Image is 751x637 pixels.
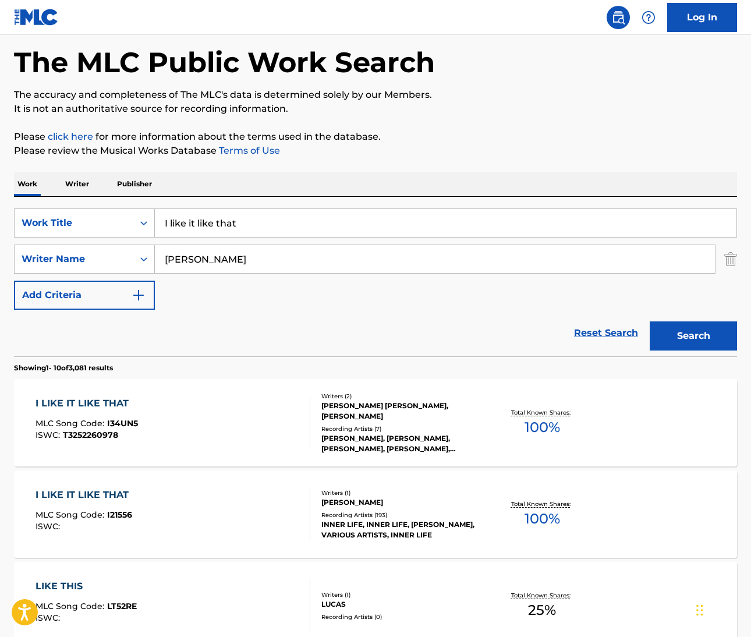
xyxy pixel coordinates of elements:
form: Search Form [14,208,737,356]
div: Writers ( 2 ) [321,392,482,401]
a: Public Search [607,6,630,29]
a: Reset Search [568,320,644,346]
div: Writers ( 1 ) [321,590,482,599]
img: search [611,10,625,24]
p: Publisher [114,172,155,196]
img: 9d2ae6d4665cec9f34b9.svg [132,288,146,302]
a: I LIKE IT LIKE THATMLC Song Code:I21556ISWC:Writers (1)[PERSON_NAME]Recording Artists (193)INNER ... [14,470,737,558]
p: It is not an authoritative source for recording information. [14,102,737,116]
div: Recording Artists ( 7 ) [321,424,482,433]
span: I21556 [107,509,132,520]
img: MLC Logo [14,9,59,26]
span: ISWC : [36,521,63,532]
span: MLC Song Code : [36,418,107,429]
img: Delete Criterion [724,245,737,274]
div: Recording Artists ( 0 ) [321,613,482,621]
span: 100 % [525,417,560,438]
div: Recording Artists ( 193 ) [321,511,482,519]
div: Drag [696,593,703,628]
button: Add Criteria [14,281,155,310]
span: 100 % [525,508,560,529]
div: I LIKE IT LIKE THAT [36,397,138,410]
button: Search [650,321,737,351]
div: Writers ( 1 ) [321,489,482,497]
p: Writer [62,172,93,196]
span: LT52RE [107,601,137,611]
span: MLC Song Code : [36,601,107,611]
div: Work Title [22,216,126,230]
iframe: Chat Widget [693,581,751,637]
span: I34UN5 [107,418,138,429]
div: [PERSON_NAME] [321,497,482,508]
div: Help [637,6,660,29]
span: T3252260978 [63,430,118,440]
p: Total Known Shares: [511,408,573,417]
a: click here [48,131,93,142]
div: LUCAS [321,599,482,610]
div: [PERSON_NAME] [PERSON_NAME], [PERSON_NAME] [321,401,482,422]
p: Total Known Shares: [511,500,573,508]
p: Please review the Musical Works Database [14,144,737,158]
div: I LIKE IT LIKE THAT [36,488,134,502]
a: I LIKE IT LIKE THATMLC Song Code:I34UN5ISWC:T3252260978Writers (2)[PERSON_NAME] [PERSON_NAME], [P... [14,379,737,466]
a: Terms of Use [217,145,280,156]
span: ISWC : [36,430,63,440]
h1: The MLC Public Work Search [14,45,435,80]
p: The accuracy and completeness of The MLC's data is determined solely by our Members. [14,88,737,102]
span: 25 % [528,600,556,621]
span: MLC Song Code : [36,509,107,520]
p: Please for more information about the terms used in the database. [14,130,737,144]
div: [PERSON_NAME], [PERSON_NAME], [PERSON_NAME], [PERSON_NAME], [PERSON_NAME] [321,433,482,454]
p: Showing 1 - 10 of 3,081 results [14,363,113,373]
p: Total Known Shares: [511,591,573,600]
a: Log In [667,3,737,32]
p: Work [14,172,41,196]
div: Writer Name [22,252,126,266]
div: INNER LIFE, INNER LIFE, [PERSON_NAME], VARIOUS ARTISTS, INNER LIFE [321,519,482,540]
span: ISWC : [36,613,63,623]
div: LIKE THIS [36,579,137,593]
img: help [642,10,656,24]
